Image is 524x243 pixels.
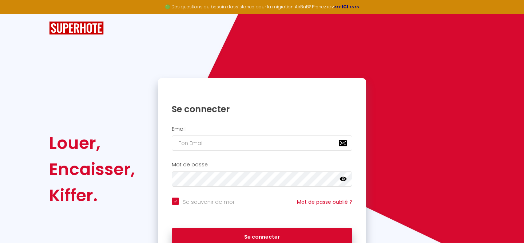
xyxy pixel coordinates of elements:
h2: Mot de passe [172,162,352,168]
div: Louer, [49,130,135,156]
a: Mot de passe oublié ? [297,198,352,206]
img: SuperHote logo [49,21,104,35]
div: Encaisser, [49,156,135,182]
a: >>> ICI <<<< [334,4,360,10]
div: Kiffer. [49,182,135,208]
input: Ton Email [172,135,352,151]
h1: Se connecter [172,104,352,115]
h2: Email [172,126,352,132]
